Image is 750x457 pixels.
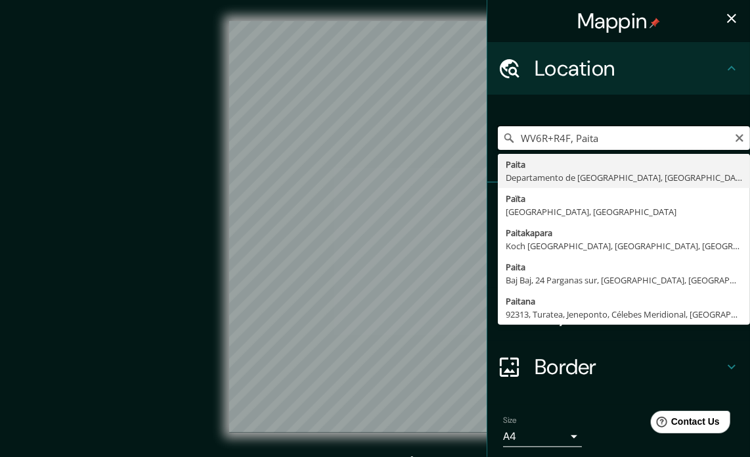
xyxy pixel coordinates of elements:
div: 92313, Turatea, Jeneponto, Célebes Meridional, [GEOGRAPHIC_DATA] [506,308,742,321]
div: Style [487,235,750,288]
div: Paitakapara [506,226,742,239]
div: Location [487,42,750,95]
div: Koch [GEOGRAPHIC_DATA], [GEOGRAPHIC_DATA], [GEOGRAPHIC_DATA], [GEOGRAPHIC_DATA] [506,239,742,253]
h4: Border [535,354,724,380]
div: [GEOGRAPHIC_DATA], [GEOGRAPHIC_DATA] [506,205,742,218]
h4: Layout [535,301,724,327]
canvas: Map [229,21,520,433]
div: Païta [506,192,742,205]
div: Paita [506,158,742,171]
label: Size [503,415,517,426]
button: Clear [734,131,745,143]
div: A4 [503,426,582,447]
h4: Mappin [577,8,661,34]
div: Departamento de [GEOGRAPHIC_DATA], [GEOGRAPHIC_DATA] [506,171,742,184]
div: Paitana [506,295,742,308]
div: Border [487,341,750,393]
div: Pins [487,183,750,235]
iframe: Help widget launcher [633,406,736,443]
div: Baj Baj, 24 Parganas sur, [GEOGRAPHIC_DATA], [GEOGRAPHIC_DATA] [506,274,742,287]
div: Paita [506,260,742,274]
input: Pick your city or area [498,126,750,150]
div: Layout [487,288,750,341]
h4: Location [535,55,724,82]
img: pin-icon.png [650,18,660,28]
